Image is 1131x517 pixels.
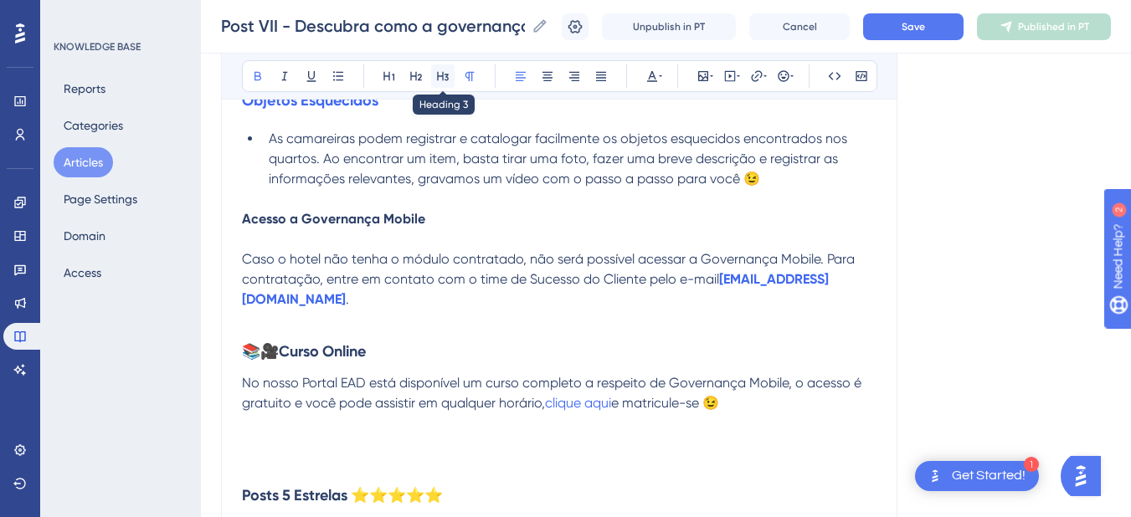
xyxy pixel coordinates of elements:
[977,13,1111,40] button: Published in PT
[54,258,111,288] button: Access
[242,342,366,361] strong: 📚🎥Curso Online
[221,14,525,38] input: Article Name
[242,375,865,411] span: No nosso Portal EAD está disponível um curso completo a respeito de Governança Mobile, o acesso é...
[1018,20,1089,33] span: Published in PT
[54,147,113,177] button: Articles
[749,13,850,40] button: Cancel
[915,461,1039,491] div: Open Get Started! checklist, remaining modules: 1
[863,13,964,40] button: Save
[1024,457,1039,472] div: 1
[242,211,425,227] strong: Acesso a Governança Mobile
[242,486,443,504] strong: Posts 5 Estrelas ⭐⭐⭐⭐⭐
[54,110,133,141] button: Categories
[54,184,147,214] button: Page Settings
[952,467,1026,485] div: Get Started!
[902,20,925,33] span: Save
[269,131,851,187] span: As camareiras podem registrar e catalogar facilmente os objetos esquecidos encontrados nos quarto...
[611,395,719,411] span: e matricule-se 😉
[925,466,945,486] img: launcher-image-alternative-text
[242,251,858,287] span: Caso o hotel não tenha o módulo contratado, não será possível acessar a Governança Mobile. Para c...
[783,20,817,33] span: Cancel
[39,4,105,24] span: Need Help?
[242,91,378,109] a: Objetos Esquecidos
[54,221,116,251] button: Domain
[54,40,141,54] div: KNOWLEDGE BASE
[633,20,705,33] span: Unpublish in PT
[602,13,736,40] button: Unpublish in PT
[116,8,121,22] div: 2
[54,74,116,104] button: Reports
[1061,451,1111,501] iframe: UserGuiding AI Assistant Launcher
[545,395,611,411] a: clique aqui
[346,291,349,307] span: .
[242,91,378,110] strong: Objetos Esquecidos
